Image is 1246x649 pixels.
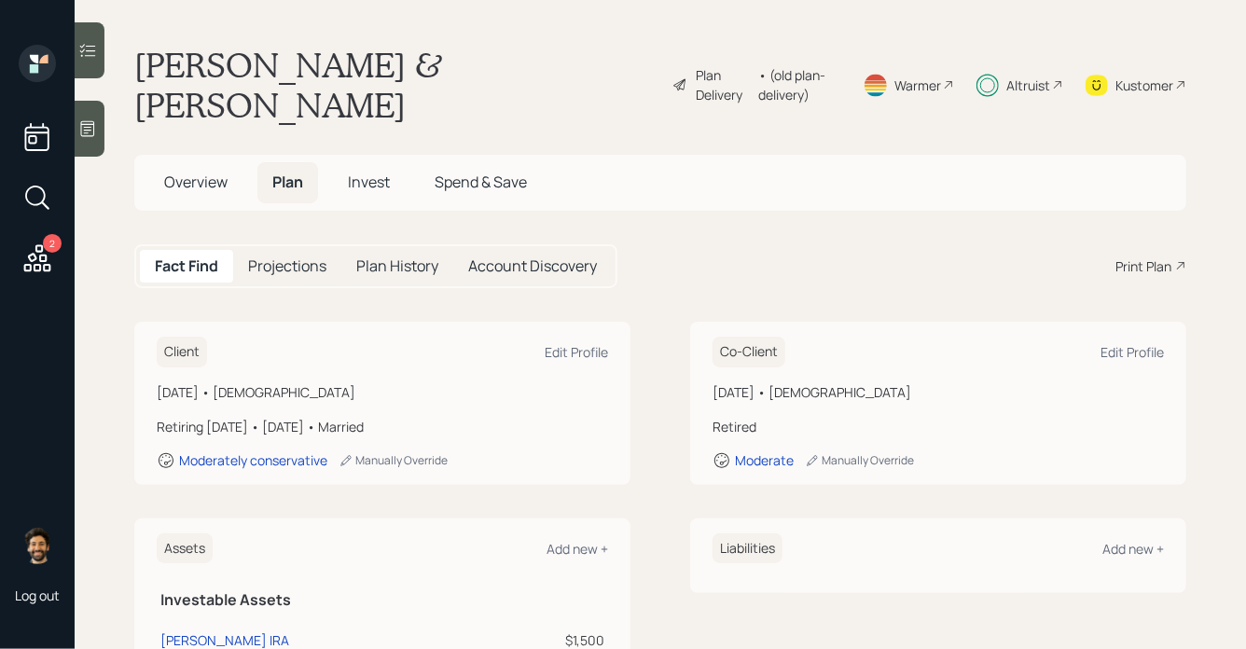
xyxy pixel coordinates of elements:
h6: Co-Client [713,337,785,367]
h6: Assets [157,533,213,564]
div: Print Plan [1115,256,1171,276]
div: Add new + [547,540,608,558]
div: Moderate [735,451,794,469]
span: Overview [164,172,228,192]
div: Manually Override [339,452,448,468]
div: Retired [713,417,1164,436]
span: Spend & Save [435,172,527,192]
h5: Fact Find [155,257,218,275]
h6: Client [157,337,207,367]
div: Manually Override [805,452,914,468]
h5: Projections [248,257,326,275]
div: • (old plan-delivery) [758,65,840,104]
span: Plan [272,172,303,192]
div: Edit Profile [545,343,608,361]
div: Log out [15,587,60,604]
h1: [PERSON_NAME] & [PERSON_NAME] [134,45,658,125]
div: 2 [43,234,62,253]
div: Retiring [DATE] • [DATE] • Married [157,417,608,436]
div: Altruist [1006,76,1050,95]
div: Moderately conservative [179,451,327,469]
div: Kustomer [1115,76,1173,95]
div: Add new + [1102,540,1164,558]
h5: Investable Assets [160,591,604,609]
h5: Account Discovery [468,257,597,275]
h5: Plan History [356,257,438,275]
div: Plan Delivery [696,65,749,104]
div: [DATE] • [DEMOGRAPHIC_DATA] [157,382,608,402]
div: [DATE] • [DEMOGRAPHIC_DATA] [713,382,1164,402]
h6: Liabilities [713,533,782,564]
span: Invest [348,172,390,192]
div: Warmer [894,76,941,95]
div: Edit Profile [1101,343,1164,361]
img: eric-schwartz-headshot.png [19,527,56,564]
